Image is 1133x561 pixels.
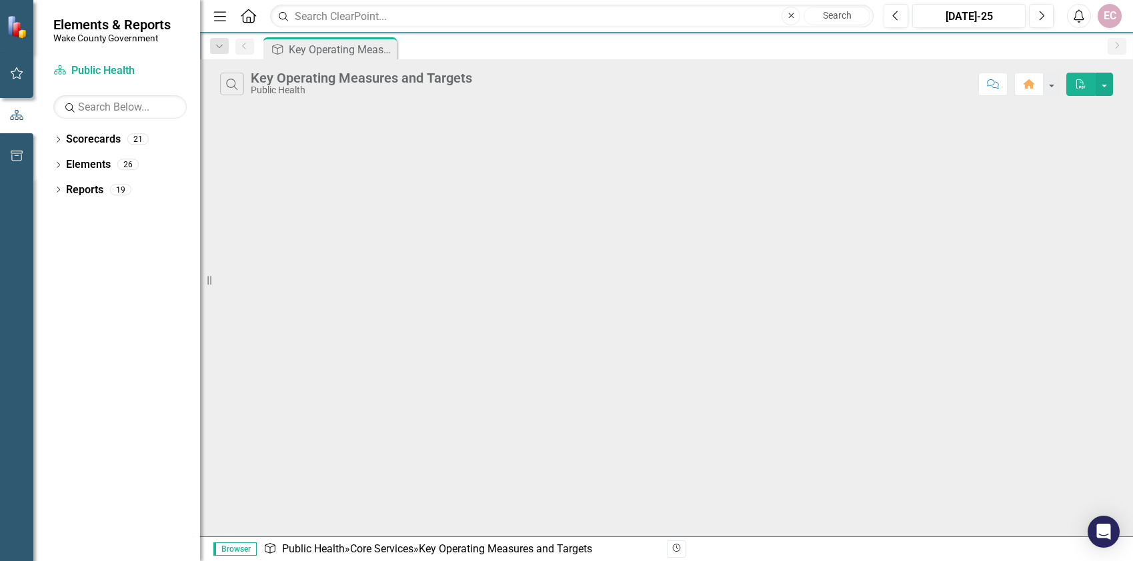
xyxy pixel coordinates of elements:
div: 19 [110,184,131,195]
div: » » [263,542,657,557]
div: Open Intercom Messenger [1088,516,1120,548]
div: Key Operating Measures and Targets [251,71,472,85]
input: Search Below... [53,95,187,119]
div: Key Operating Measures and Targets [419,542,592,555]
button: Search [804,7,870,25]
a: Reports [66,183,103,198]
input: Search ClearPoint... [270,5,874,28]
a: Public Health [282,542,345,555]
a: Core Services [350,542,413,555]
span: Browser [213,542,257,556]
span: Search [823,10,852,21]
small: Wake County Government [53,33,171,43]
button: EC [1098,4,1122,28]
div: Key Operating Measures and Targets [289,41,393,58]
button: [DATE]-25 [912,4,1026,28]
a: Elements [66,157,111,173]
img: ClearPoint Strategy [7,15,30,38]
a: Public Health [53,63,187,79]
div: 26 [117,159,139,171]
div: [DATE]-25 [917,9,1021,25]
div: 21 [127,134,149,145]
a: Scorecards [66,132,121,147]
span: Elements & Reports [53,17,171,33]
div: Public Health [251,85,472,95]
